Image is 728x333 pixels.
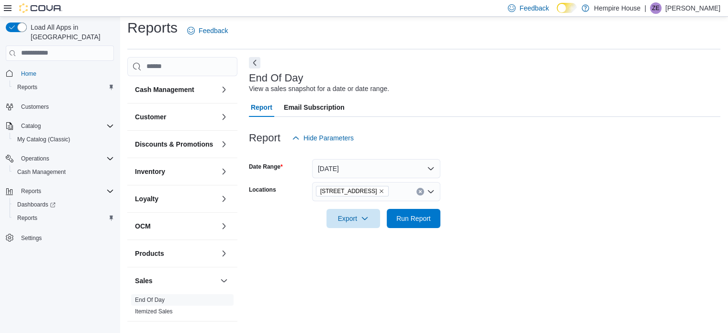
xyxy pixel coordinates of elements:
h3: Sales [135,276,153,286]
p: Hempire House [594,2,640,14]
span: End Of Day [135,296,165,304]
span: Email Subscription [284,98,345,117]
div: Sales [127,294,237,321]
a: Home [17,68,40,80]
div: Zachary Evans [650,2,661,14]
span: Dashboards [17,201,56,208]
p: [PERSON_NAME] [665,2,720,14]
span: Reports [13,81,114,93]
nav: Complex example [6,63,114,270]
span: Feedback [199,26,228,35]
label: Locations [249,186,276,194]
button: Operations [2,152,118,165]
a: Dashboards [10,198,118,211]
span: Reports [21,187,41,195]
span: Report [251,98,272,117]
button: Customer [135,112,216,122]
span: Load All Apps in [GEOGRAPHIC_DATA] [27,23,114,42]
button: Next [249,57,260,69]
button: Inventory [218,166,230,177]
span: Cash Management [13,166,114,178]
button: Catalog [2,119,118,133]
button: Reports [10,80,118,94]
button: Cash Management [218,84,230,95]
button: Sales [218,275,230,287]
span: 59 First Street [316,186,389,196]
h3: Report [249,132,280,144]
span: Reports [17,214,37,222]
h3: Loyalty [135,194,158,204]
a: Feedback [183,21,232,40]
button: Settings [2,230,118,244]
a: Reports [13,212,41,224]
a: Reports [13,81,41,93]
a: Itemized Sales [135,308,173,315]
button: Products [135,249,216,258]
h3: End Of Day [249,72,303,84]
span: Cash Management [17,168,66,176]
button: My Catalog (Classic) [10,133,118,146]
a: Dashboards [13,199,59,210]
h3: Customer [135,112,166,122]
h3: Discounts & Promotions [135,139,213,149]
h3: OCM [135,221,151,231]
img: Cova [19,3,62,13]
span: Settings [17,231,114,243]
span: Settings [21,234,42,242]
button: Clear input [416,188,424,195]
button: Open list of options [427,188,435,195]
button: Reports [2,184,118,198]
span: Hide Parameters [303,133,354,143]
p: | [644,2,646,14]
span: Run Report [396,214,431,223]
a: My Catalog (Classic) [13,134,74,145]
button: Operations [17,153,53,164]
input: Dark Mode [557,3,577,13]
span: [STREET_ADDRESS] [320,186,377,196]
a: Customers [17,101,53,113]
span: My Catalog (Classic) [13,134,114,145]
span: Home [17,68,114,80]
button: Inventory [135,167,216,176]
button: Discounts & Promotions [135,139,216,149]
a: End Of Day [135,297,165,303]
h3: Inventory [135,167,165,176]
span: Reports [17,83,37,91]
h3: Products [135,249,164,258]
button: Cash Management [135,85,216,94]
button: Home [2,67,118,80]
button: Cash Management [10,165,118,179]
button: Hide Parameters [288,128,358,148]
span: Customers [17,101,114,113]
button: Run Report [387,209,440,228]
button: OCM [135,221,216,231]
button: Catalog [17,120,45,132]
button: Discounts & Promotions [218,138,230,150]
span: ZE [652,2,659,14]
div: View a sales snapshot for a date or date range. [249,84,389,94]
h1: Reports [127,18,178,37]
span: Reports [13,212,114,224]
button: Customers [2,100,118,114]
span: Itemized Sales [135,308,173,315]
button: Reports [10,211,118,225]
a: Cash Management [13,166,69,178]
label: Date Range [249,163,283,171]
a: Settings [17,232,45,244]
span: Customers [21,103,49,111]
button: Loyalty [218,193,230,205]
button: Customer [218,111,230,123]
button: Loyalty [135,194,216,204]
button: Products [218,248,230,259]
button: [DATE] [312,159,440,178]
span: Operations [21,155,49,162]
span: Catalog [21,122,41,130]
button: Remove 59 First Street from selection in this group [379,188,384,194]
span: Home [21,70,36,78]
span: Operations [17,153,114,164]
span: Dashboards [13,199,114,210]
button: Reports [17,185,45,197]
button: Sales [135,276,216,286]
span: My Catalog (Classic) [17,136,70,143]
